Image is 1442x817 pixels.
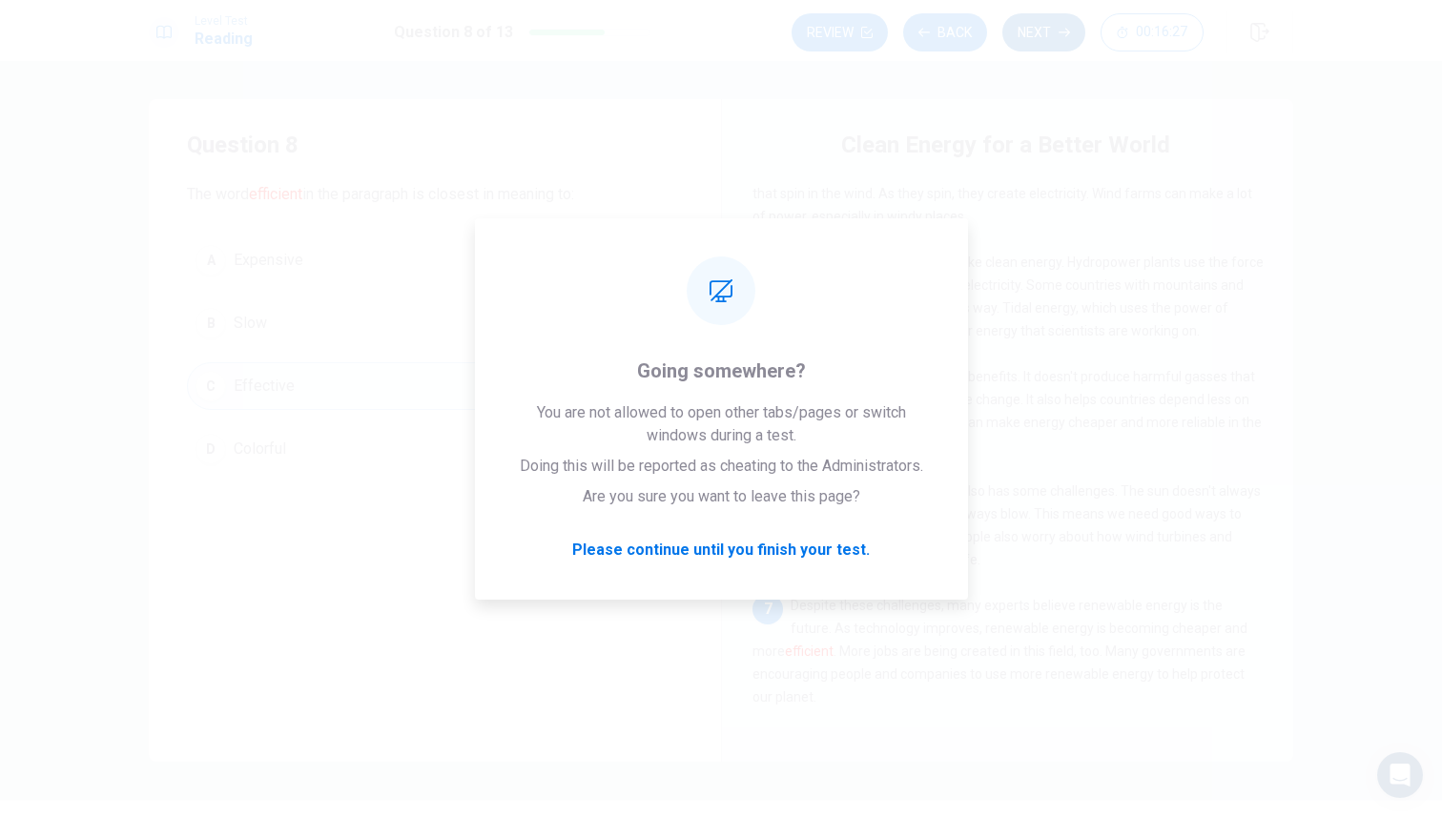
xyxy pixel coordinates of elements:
[234,438,286,460] span: Colorful
[792,13,888,51] button: Review
[195,28,253,51] h1: Reading
[195,14,253,28] span: Level Test
[394,21,513,44] h1: Question 8 of 13
[187,299,683,347] button: BSlow
[752,483,1261,567] span: However, renewable energy also has some challenges. The sun doesn't always shine, and the wind do...
[752,251,783,281] div: 4
[234,312,267,335] span: Slow
[752,365,783,396] div: 5
[234,249,303,272] span: Expensive
[1101,13,1204,51] button: 00:16:27
[187,130,683,160] h4: Question 8
[249,185,302,203] font: efficient
[196,308,226,338] div: B
[187,362,683,410] button: CEffective
[752,255,1264,338] span: Water can also be used to make clean energy. Hydropower plants use the force of flowing rivers to...
[752,480,783,510] div: 6
[196,371,226,401] div: C
[785,643,834,659] font: efficient
[1377,752,1423,798] div: Open Intercom Messenger
[752,594,783,624] div: 7
[196,434,226,464] div: D
[187,183,683,206] span: The word in the paragraph is closest in meaning to:
[1002,13,1085,51] button: Next
[841,130,1170,160] h4: Clean Energy for a Better World
[187,236,683,284] button: AExpensive
[234,375,295,398] span: Effective
[1136,25,1187,40] span: 00:16:27
[196,245,226,276] div: A
[903,13,987,51] button: Back
[187,425,683,473] button: DColorful
[752,369,1262,453] span: Renewable energy has many benefits. It doesn't produce harmful gasses that cause air pollution an...
[752,598,1247,705] span: Despite these challenges, many experts believe renewable energy is the future. As technology impr...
